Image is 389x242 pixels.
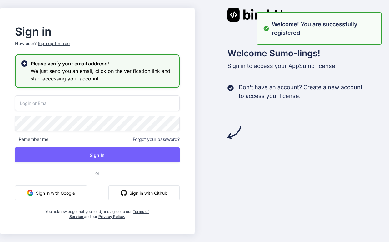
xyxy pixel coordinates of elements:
a: Privacy Policy. [98,214,125,219]
img: alert [263,20,269,37]
a: Terms of Service [69,209,149,219]
p: Welcome! You are successfully registered [272,20,377,37]
span: or [70,166,124,181]
input: Login or Email [15,95,180,111]
button: Sign in with Github [108,185,180,200]
span: Forgot your password? [133,136,180,142]
h2: Sign in [15,27,180,37]
div: Sign up for free [38,40,70,47]
img: Bind AI logo [227,8,282,22]
div: You acknowledge that you read, and agree to our and our [42,205,152,219]
h3: We just send you an email, click on the verification link and start accessing your account [31,67,174,82]
img: github [121,190,127,196]
img: arrow [227,126,241,139]
img: google [27,190,33,196]
button: Sign in with Google [15,185,87,200]
span: Remember me [15,136,48,142]
button: Sign In [15,147,180,162]
h2: Please verify your email address! [31,60,174,67]
p: Don't have an account? Create a new account to access your license. [239,83,362,100]
p: New user? [15,40,180,54]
